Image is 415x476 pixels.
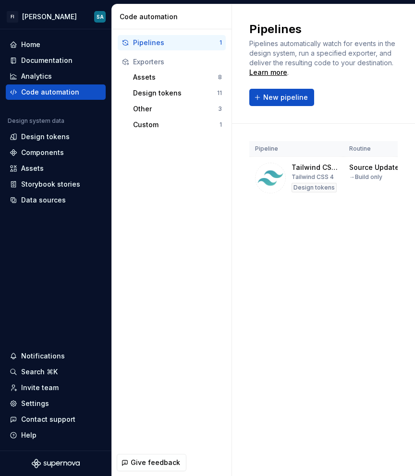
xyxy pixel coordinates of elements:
span: Pipelines automatically watch for events in the design system, run a specified exporter, and deli... [249,39,397,67]
button: New pipeline [249,89,314,106]
div: Analytics [21,71,52,81]
div: 1 [220,39,222,47]
div: Code automation [120,12,228,22]
div: Design tokens [292,183,337,192]
button: Contact support [6,412,106,427]
div: Other [133,104,218,114]
a: Assets [6,161,106,176]
div: Notifications [21,351,65,361]
button: Assets8 [129,70,226,85]
div: → Build only [349,173,382,181]
div: Source Updated [349,163,403,172]
div: Design system data [8,117,64,125]
a: Home [6,37,106,52]
button: Custom1 [129,117,226,132]
div: SA [97,13,104,21]
div: Custom [133,120,220,130]
button: Notifications [6,348,106,364]
div: 3 [218,105,222,113]
a: Components [6,145,106,160]
div: Design tokens [133,88,217,98]
div: Settings [21,399,49,408]
div: Contact support [21,415,75,424]
a: Data sources [6,192,106,208]
th: Routine [343,141,409,157]
button: FI[PERSON_NAME]SA [2,6,110,27]
a: Code automation [6,84,106,100]
button: Design tokens11 [129,85,226,101]
div: Pipelines [133,38,220,48]
h2: Pipelines [249,22,398,37]
div: Tailwind CSS 4 [292,163,338,172]
div: Invite team [21,383,59,393]
span: Give feedback [131,458,180,467]
div: Tailwind CSS 4 [292,173,334,181]
div: Home [21,40,40,49]
span: New pipeline [263,93,308,102]
svg: Supernova Logo [32,459,80,468]
a: Learn more [249,68,287,77]
div: [PERSON_NAME] [22,12,77,22]
div: Design tokens [21,132,70,142]
div: Exporters [133,57,222,67]
div: Documentation [21,56,73,65]
div: Components [21,148,64,157]
button: Other3 [129,101,226,117]
div: Assets [21,164,44,173]
div: Help [21,430,37,440]
button: Help [6,428,106,443]
button: Pipelines1 [118,35,226,50]
a: Documentation [6,53,106,68]
th: Pipeline [249,141,343,157]
a: Storybook stories [6,177,106,192]
div: Data sources [21,195,66,205]
div: 1 [220,121,222,129]
span: . [249,59,395,76]
a: Invite team [6,380,106,395]
button: Give feedback [117,454,186,471]
div: 8 [218,73,222,81]
a: Settings [6,396,106,411]
div: Search ⌘K [21,367,58,377]
button: Search ⌘K [6,364,106,380]
a: Design tokens [6,129,106,144]
div: Storybook stories [21,179,80,189]
div: 11 [217,89,222,97]
div: FI [7,11,18,23]
a: Analytics [6,69,106,84]
div: Assets [133,72,218,82]
div: Code automation [21,87,79,97]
